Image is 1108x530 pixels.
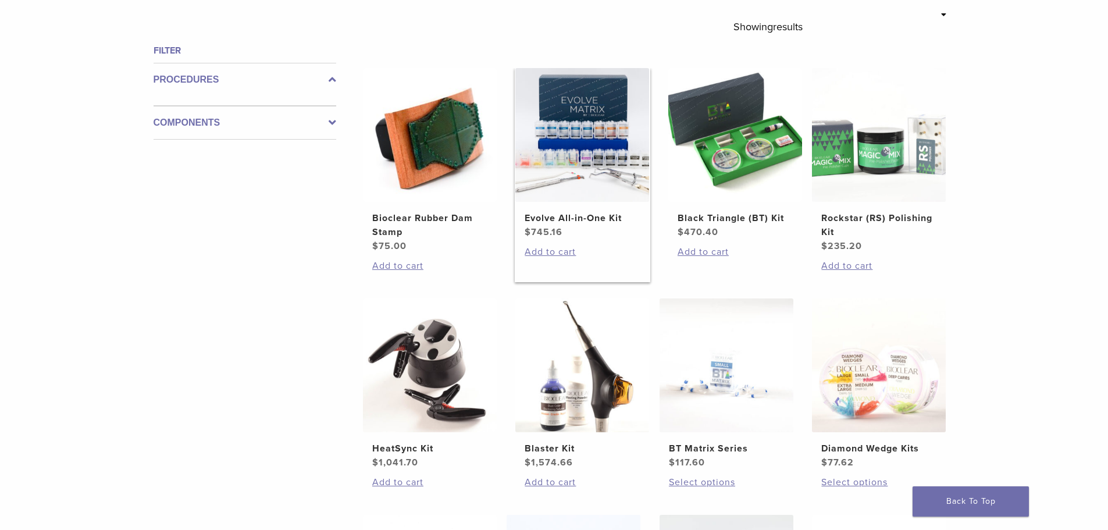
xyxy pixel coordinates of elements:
[154,116,336,130] label: Components
[678,211,793,225] h2: Black Triangle (BT) Kit
[372,475,487,489] a: Add to cart: “HeatSync Kit”
[515,298,649,432] img: Blaster Kit
[821,457,854,468] bdi: 77.62
[525,457,531,468] span: $
[678,226,718,238] bdi: 470.40
[154,44,336,58] h4: Filter
[525,226,562,238] bdi: 745.16
[678,245,793,259] a: Add to cart: “Black Triangle (BT) Kit”
[821,240,862,252] bdi: 235.20
[821,240,828,252] span: $
[525,211,640,225] h2: Evolve All-in-One Kit
[733,15,803,39] p: Showing results
[669,457,675,468] span: $
[678,226,684,238] span: $
[821,211,936,239] h2: Rockstar (RS) Polishing Kit
[372,240,379,252] span: $
[669,457,705,468] bdi: 117.60
[821,259,936,273] a: Add to cart: “Rockstar (RS) Polishing Kit”
[362,298,498,469] a: HeatSync KitHeatSync Kit $1,041.70
[154,73,336,87] label: Procedures
[363,298,497,432] img: HeatSync Kit
[660,298,793,432] img: BT Matrix Series
[372,211,487,239] h2: Bioclear Rubber Dam Stamp
[525,226,531,238] span: $
[372,442,487,456] h2: HeatSync Kit
[372,240,407,252] bdi: 75.00
[515,68,650,239] a: Evolve All-in-One KitEvolve All-in-One Kit $745.16
[669,475,784,489] a: Select options for “BT Matrix Series”
[515,298,650,469] a: Blaster KitBlaster Kit $1,574.66
[668,68,803,239] a: Black Triangle (BT) KitBlack Triangle (BT) Kit $470.40
[811,68,947,253] a: Rockstar (RS) Polishing KitRockstar (RS) Polishing Kit $235.20
[362,68,498,253] a: Bioclear Rubber Dam StampBioclear Rubber Dam Stamp $75.00
[669,442,784,456] h2: BT Matrix Series
[525,245,640,259] a: Add to cart: “Evolve All-in-One Kit”
[525,442,640,456] h2: Blaster Kit
[821,442,936,456] h2: Diamond Wedge Kits
[372,457,379,468] span: $
[812,68,946,202] img: Rockstar (RS) Polishing Kit
[811,298,947,469] a: Diamond Wedge KitsDiamond Wedge Kits $77.62
[372,259,487,273] a: Add to cart: “Bioclear Rubber Dam Stamp”
[812,298,946,432] img: Diamond Wedge Kits
[525,457,573,468] bdi: 1,574.66
[525,475,640,489] a: Add to cart: “Blaster Kit”
[363,68,497,202] img: Bioclear Rubber Dam Stamp
[515,68,649,202] img: Evolve All-in-One Kit
[372,457,418,468] bdi: 1,041.70
[668,68,802,202] img: Black Triangle (BT) Kit
[821,457,828,468] span: $
[821,475,936,489] a: Select options for “Diamond Wedge Kits”
[913,486,1029,517] a: Back To Top
[659,298,795,469] a: BT Matrix SeriesBT Matrix Series $117.60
